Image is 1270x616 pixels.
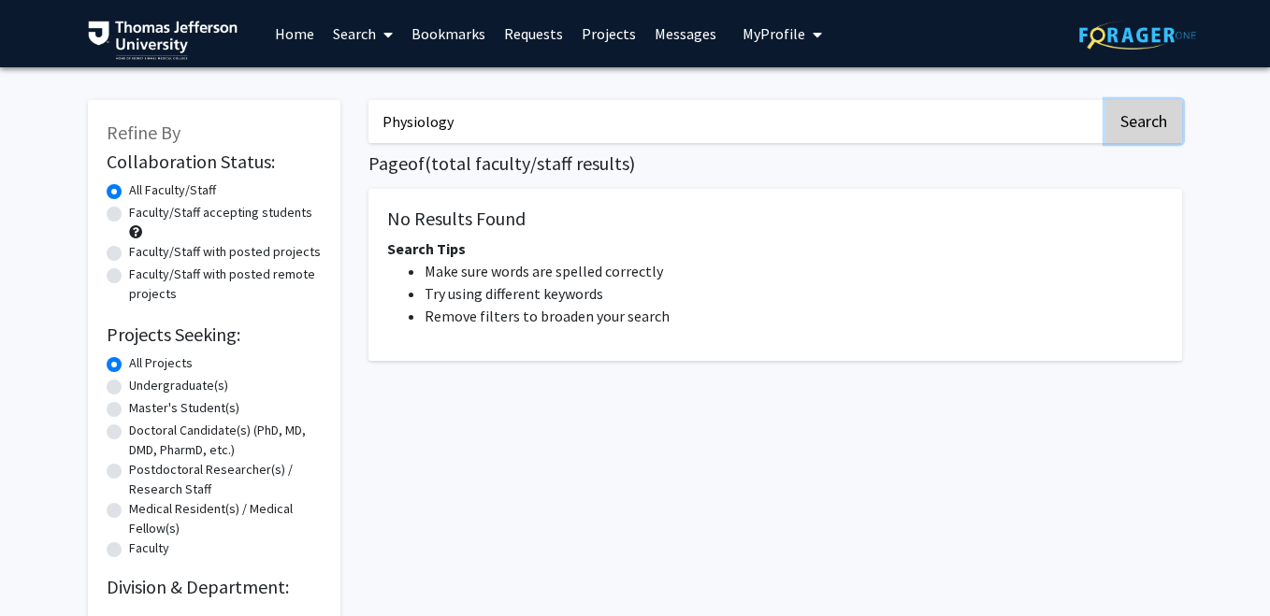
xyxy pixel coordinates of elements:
[368,100,1103,143] input: Search Keywords
[387,239,466,258] span: Search Tips
[129,538,169,558] label: Faculty
[129,421,322,460] label: Doctoral Candidate(s) (PhD, MD, DMD, PharmD, etc.)
[495,1,572,66] a: Requests
[1079,21,1196,50] img: ForagerOne Logo
[129,398,239,418] label: Master's Student(s)
[107,323,322,346] h2: Projects Seeking:
[88,21,238,60] img: Thomas Jefferson University Logo
[425,260,1163,282] li: Make sure words are spelled correctly
[1105,100,1182,143] button: Search
[368,152,1182,175] h1: Page of ( total faculty/staff results)
[129,203,312,222] label: Faculty/Staff accepting students
[107,150,322,173] h2: Collaboration Status:
[129,265,322,304] label: Faculty/Staff with posted remote projects
[129,353,193,373] label: All Projects
[107,576,322,598] h2: Division & Department:
[107,121,180,144] span: Refine By
[129,499,322,538] label: Medical Resident(s) / Medical Fellow(s)
[129,376,228,395] label: Undergraduate(s)
[129,460,322,499] label: Postdoctoral Researcher(s) / Research Staff
[324,1,402,66] a: Search
[743,24,805,43] span: My Profile
[129,180,216,200] label: All Faculty/Staff
[425,305,1163,327] li: Remove filters to broaden your search
[645,1,726,66] a: Messages
[368,380,1182,423] nav: Page navigation
[129,242,321,262] label: Faculty/Staff with posted projects
[402,1,495,66] a: Bookmarks
[266,1,324,66] a: Home
[572,1,645,66] a: Projects
[425,282,1163,305] li: Try using different keywords
[14,532,79,602] iframe: Chat
[387,208,1163,230] h5: No Results Found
